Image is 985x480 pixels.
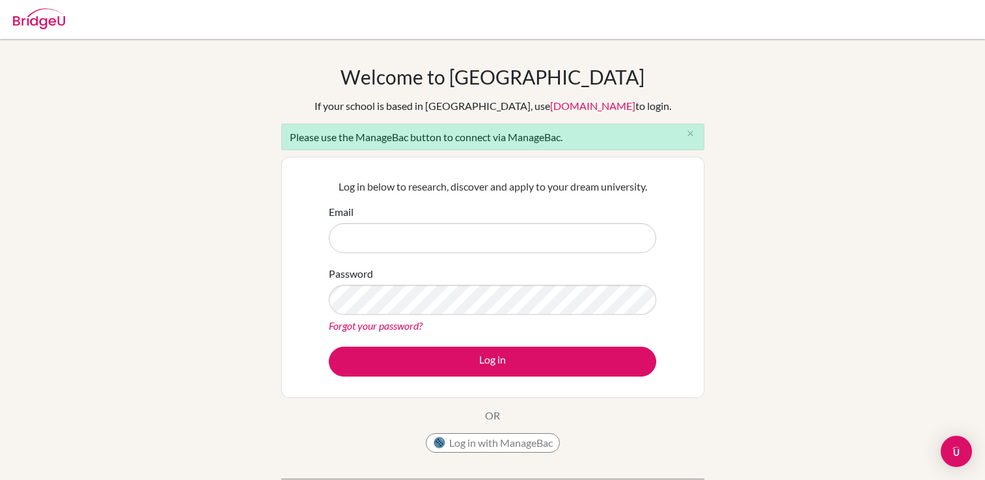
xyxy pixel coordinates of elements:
label: Email [329,204,354,220]
button: Log in with ManageBac [426,433,560,453]
i: close [686,129,695,139]
p: OR [485,408,500,423]
div: Please use the ManageBac button to connect via ManageBac. [281,124,704,150]
div: Open Intercom Messenger [941,436,972,467]
img: Bridge-U [13,8,65,29]
a: Forgot your password? [329,319,423,332]
button: Log in [329,347,656,377]
div: If your school is based in [GEOGRAPHIC_DATA], use to login. [314,98,671,114]
a: [DOMAIN_NAME] [550,100,635,112]
label: Password [329,266,373,282]
button: Close [678,124,704,144]
h1: Welcome to [GEOGRAPHIC_DATA] [340,65,645,88]
p: Log in below to research, discover and apply to your dream university. [329,179,656,194]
